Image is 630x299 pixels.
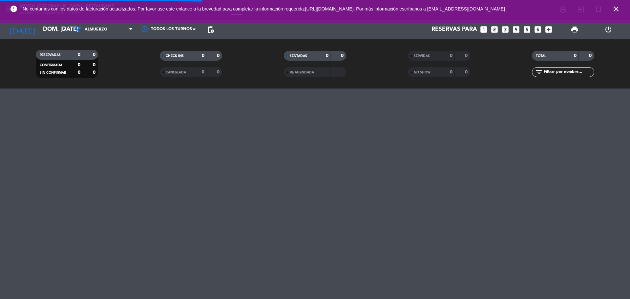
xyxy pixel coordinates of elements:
[202,53,204,58] strong: 0
[479,25,488,34] i: looks_one
[490,25,499,34] i: looks_two
[591,20,625,39] div: LOG OUT
[571,26,578,33] span: print
[5,22,40,37] i: [DATE]
[326,53,328,58] strong: 0
[10,5,18,13] i: error
[512,25,520,34] i: looks_4
[166,71,186,74] span: CANCELADA
[202,70,204,74] strong: 0
[305,6,354,11] a: [URL][DOMAIN_NAME]
[465,53,469,58] strong: 0
[612,5,620,13] i: close
[354,6,505,11] a: . Por más información escríbanos a [EMAIL_ADDRESS][DOMAIN_NAME]
[85,27,107,32] span: Almuerzo
[78,63,80,67] strong: 0
[544,25,553,34] i: add_box
[536,54,546,58] span: TOTAL
[589,53,593,58] strong: 0
[501,25,510,34] i: looks_3
[23,6,505,11] span: No contamos con los datos de facturación actualizados. Por favor use este enlance a la brevedad p...
[290,54,307,58] span: SENTADAS
[207,26,215,33] span: pending_actions
[450,53,452,58] strong: 0
[534,25,542,34] i: looks_6
[93,70,97,75] strong: 0
[450,70,452,74] strong: 0
[523,25,531,34] i: looks_5
[78,52,80,57] strong: 0
[290,71,314,74] span: RE AGENDADA
[40,53,61,57] span: RESERVADAS
[93,63,97,67] strong: 0
[93,52,97,57] strong: 0
[535,68,543,76] i: filter_list
[604,26,612,33] i: power_settings_new
[543,69,594,76] input: Filtrar por nombre...
[217,70,221,74] strong: 0
[414,71,430,74] span: NO SHOW
[40,64,62,67] span: CONFIRMADA
[414,54,430,58] span: SERVIDAS
[465,70,469,74] strong: 0
[431,26,477,33] span: Reservas para
[574,53,577,58] strong: 0
[166,54,184,58] span: CHECK INS
[341,53,345,58] strong: 0
[217,53,221,58] strong: 0
[61,26,69,33] i: arrow_drop_down
[78,70,80,75] strong: 0
[40,71,66,74] span: SIN CONFIRMAR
